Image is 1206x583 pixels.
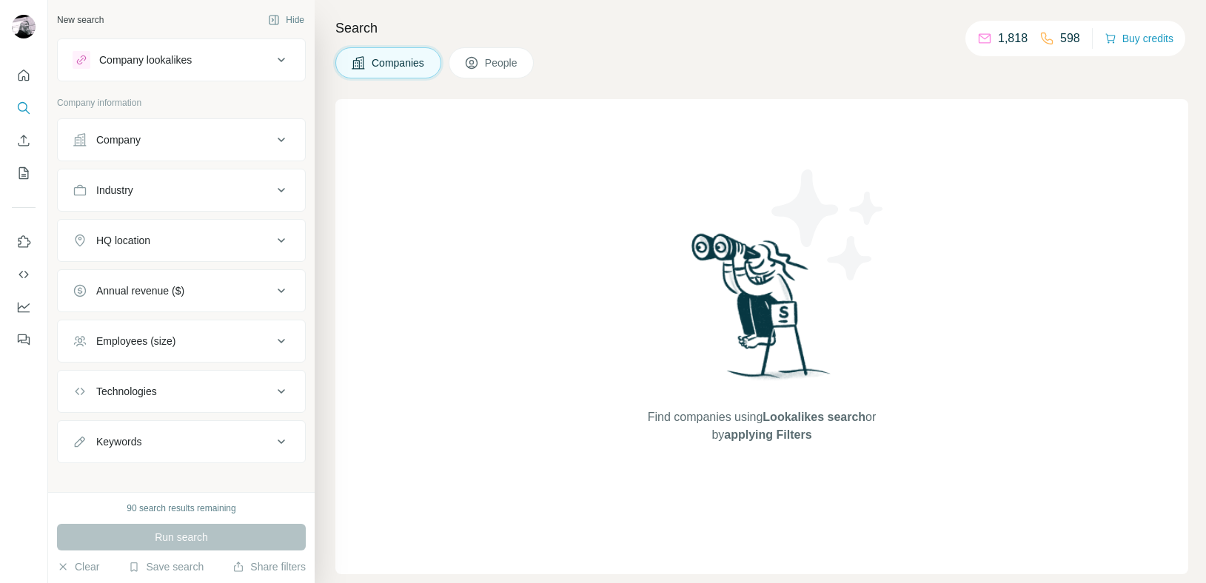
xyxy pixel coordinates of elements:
button: Use Surfe API [12,261,36,288]
button: Company lookalikes [58,42,305,78]
img: Avatar [12,15,36,38]
button: Technologies [58,374,305,409]
button: Save search [128,559,204,574]
div: Company lookalikes [99,53,192,67]
div: Technologies [96,384,157,399]
button: Use Surfe on LinkedIn [12,229,36,255]
p: 1,818 [998,30,1028,47]
button: Keywords [58,424,305,459]
p: 598 [1060,30,1080,47]
span: Lookalikes search [763,411,865,423]
button: Search [12,95,36,121]
button: HQ location [58,223,305,258]
p: Company information [57,96,306,109]
span: applying Filters [724,428,811,441]
button: Industry [58,172,305,208]
div: Keywords [96,434,141,449]
div: Company [96,132,141,147]
button: Dashboard [12,294,36,320]
button: Annual revenue ($) [58,273,305,309]
button: My lists [12,160,36,186]
button: Buy credits [1105,28,1173,49]
img: Surfe Illustration - Stars [762,158,895,291]
div: New search [57,13,104,27]
span: People [485,55,519,70]
button: Hide [258,9,315,31]
h4: Search [335,18,1188,38]
button: Feedback [12,326,36,353]
div: Annual revenue ($) [96,283,184,298]
button: Company [58,122,305,158]
div: 90 search results remaining [127,502,235,515]
div: Industry [96,183,133,198]
button: Quick start [12,62,36,89]
span: Find companies using or by [643,408,880,444]
span: Companies [372,55,426,70]
button: Clear [57,559,99,574]
div: HQ location [96,233,150,248]
button: Employees (size) [58,323,305,359]
button: Share filters [232,559,306,574]
img: Surfe Illustration - Woman searching with binoculars [685,229,839,394]
div: Employees (size) [96,334,175,348]
button: Enrich CSV [12,127,36,154]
